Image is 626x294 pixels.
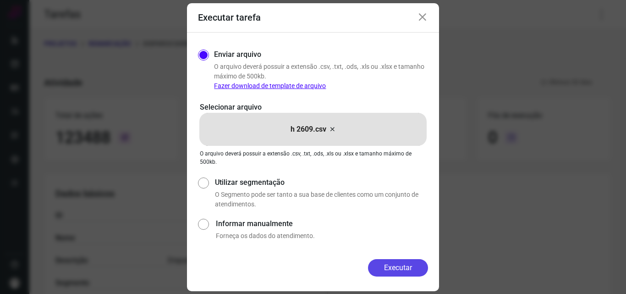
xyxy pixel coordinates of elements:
p: Forneça os dados do atendimento. [216,231,428,241]
a: Fazer download de template de arquivo [214,82,326,89]
p: O arquivo deverá possuir a extensão .csv, .txt, .ods, .xls ou .xlsx e tamanho máximo de 500kb. [200,150,426,166]
button: Executar [368,259,428,277]
label: Informar manualmente [216,218,428,229]
p: O arquivo deverá possuir a extensão .csv, .txt, .ods, .xls ou .xlsx e tamanho máximo de 500kb. [214,62,428,91]
label: Utilizar segmentação [215,177,428,188]
p: O Segmento pode ser tanto a sua base de clientes como um conjunto de atendimentos. [215,190,428,209]
h3: Executar tarefa [198,12,261,23]
p: Selecionar arquivo [200,102,426,113]
p: h 2609.csv [291,124,326,135]
label: Enviar arquivo [214,49,261,60]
